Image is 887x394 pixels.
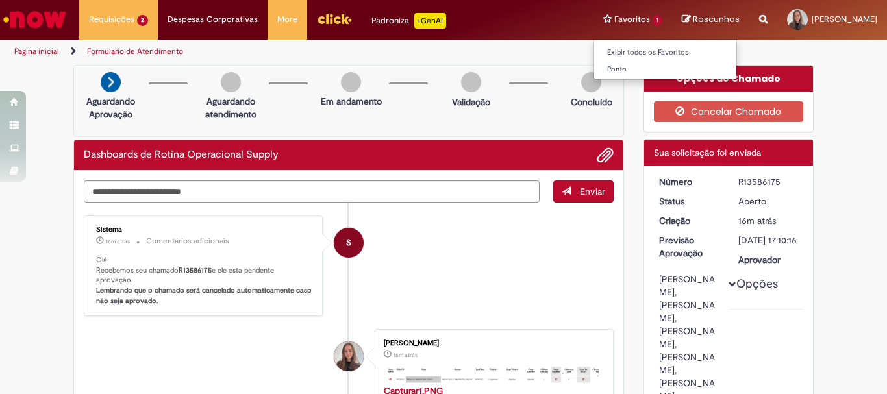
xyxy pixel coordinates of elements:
[96,286,314,306] b: Lembrando que o chamado será cancelado automaticamente caso não seja aprovado.
[346,227,351,258] span: S
[653,15,662,26] span: 1
[334,228,364,258] div: System
[654,101,804,122] button: Cancelar Chamado
[84,180,540,203] textarea: Digite sua mensagem aqui...
[321,95,382,108] p: Em andamento
[146,236,229,247] small: Comentários adicionais
[594,62,737,77] a: Ponto
[221,72,241,92] img: img-circle-grey.png
[738,234,799,247] div: [DATE] 17:10:16
[96,226,312,234] div: Sistema
[137,15,148,26] span: 2
[593,39,737,80] ul: Favoritos
[96,255,312,306] p: Olá! Recebemos seu chamado e ele esta pendente aprovação.
[738,215,776,227] time: 01/10/2025 14:10:16
[371,13,446,29] div: Padroniza
[581,72,601,92] img: img-circle-grey.png
[414,13,446,29] p: +GenAi
[334,341,364,371] div: Bruna Sueli Ribeiro Pelaquim
[106,238,130,245] time: 01/10/2025 14:10:30
[580,186,605,197] span: Enviar
[649,214,729,227] dt: Criação
[594,45,737,60] a: Exibir todos os Favoritos
[10,40,582,64] ul: Trilhas de página
[79,95,142,121] p: Aguardando Aprovação
[693,13,740,25] span: Rascunhos
[317,9,352,29] img: click_logo_yellow_360x200.png
[649,234,729,260] dt: Previsão Aprovação
[729,253,808,266] dt: Aprovador
[654,147,761,158] span: Sua solicitação foi enviada
[394,351,418,359] span: 16m atrás
[277,13,297,26] span: More
[101,72,121,92] img: arrow-next.png
[597,147,614,164] button: Adicionar anexos
[553,180,614,203] button: Enviar
[106,238,130,245] span: 16m atrás
[812,14,877,25] span: [PERSON_NAME]
[394,351,418,359] time: 01/10/2025 14:10:12
[461,72,481,92] img: img-circle-grey.png
[614,13,650,26] span: Favoritos
[14,46,59,56] a: Página inicial
[1,6,68,32] img: ServiceNow
[384,339,600,347] div: [PERSON_NAME]
[452,95,490,108] p: Validação
[738,195,799,208] div: Aberto
[738,215,776,227] span: 16m atrás
[84,149,279,161] h2: Dashboards de Rotina Operacional Supply Histórico de tíquete
[168,13,258,26] span: Despesas Corporativas
[179,265,212,275] b: R13586175
[738,214,799,227] div: 01/10/2025 14:10:16
[682,14,740,26] a: Rascunhos
[341,72,361,92] img: img-circle-grey.png
[571,95,612,108] p: Concluído
[649,175,729,188] dt: Número
[738,175,799,188] div: R13586175
[199,95,262,121] p: Aguardando atendimento
[649,195,729,208] dt: Status
[87,46,183,56] a: Formulário de Atendimento
[89,13,134,26] span: Requisições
